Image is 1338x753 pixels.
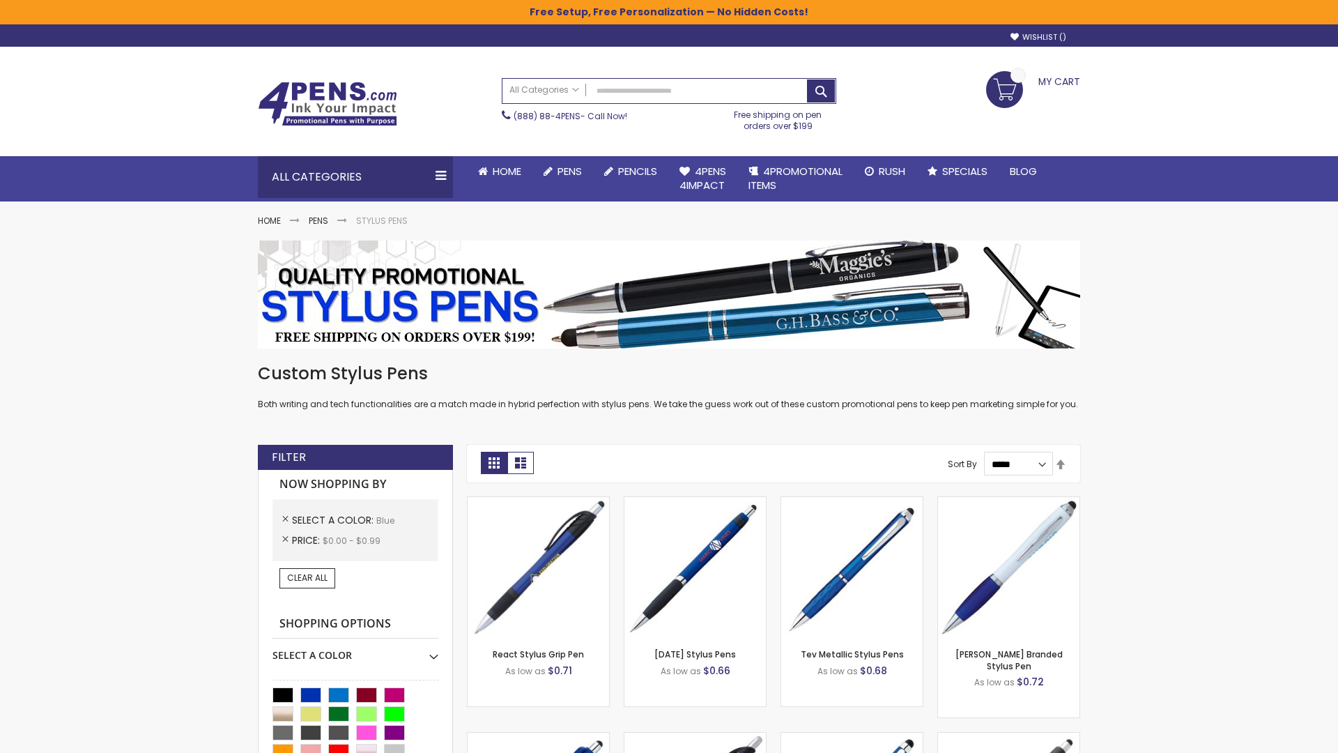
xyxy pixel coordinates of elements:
[781,732,923,744] a: Custom Stylus Grip Pens-Blue
[1010,164,1037,178] span: Blog
[287,572,328,584] span: Clear All
[356,215,408,227] strong: Stylus Pens
[1017,675,1044,689] span: $0.72
[509,84,579,96] span: All Categories
[502,79,586,102] a: All Categories
[618,164,657,178] span: Pencils
[624,496,766,508] a: Epiphany Stylus Pens-Blue
[737,156,854,201] a: 4PROMOTIONALITEMS
[916,156,999,187] a: Specials
[955,648,1063,671] a: [PERSON_NAME] Branded Stylus Pen
[468,732,609,744] a: Pearl Element Stylus Pens-Blue
[272,470,438,499] strong: Now Shopping by
[661,665,701,677] span: As low as
[938,496,1079,508] a: Ion White Branded Stylus Pen-Blue
[376,515,394,526] span: Blue
[272,609,438,639] strong: Shopping Options
[532,156,593,187] a: Pens
[817,665,858,677] span: As low as
[258,363,1080,385] h1: Custom Stylus Pens
[938,732,1079,744] a: Souvenir® Emblem Stylus Pen-Blue
[748,164,843,192] span: 4PROMOTIONAL ITEMS
[948,458,977,470] label: Sort By
[1010,32,1066,43] a: Wishlist
[624,497,766,639] img: Epiphany Stylus Pens-Blue
[593,156,668,187] a: Pencils
[938,497,1079,639] img: Ion White Branded Stylus Pen-Blue
[801,648,904,660] a: Tev Metallic Stylus Pens
[514,110,627,122] span: - Call Now!
[258,156,453,198] div: All Categories
[854,156,916,187] a: Rush
[493,164,521,178] span: Home
[493,648,584,660] a: React Stylus Grip Pen
[668,156,737,201] a: 4Pens4impact
[505,665,546,677] span: As low as
[258,215,281,227] a: Home
[468,497,609,639] img: React Stylus Grip Pen-Blue
[309,215,328,227] a: Pens
[860,664,887,678] span: $0.68
[292,513,376,527] span: Select A Color
[467,156,532,187] a: Home
[781,496,923,508] a: Tev Metallic Stylus Pens-Blue
[557,164,582,178] span: Pens
[679,164,726,192] span: 4Pens 4impact
[258,82,397,126] img: 4Pens Custom Pens and Promotional Products
[720,104,837,132] div: Free shipping on pen orders over $199
[279,568,335,588] a: Clear All
[999,156,1048,187] a: Blog
[292,533,323,547] span: Price
[258,241,1080,349] img: Stylus Pens
[654,648,736,660] a: [DATE] Stylus Pens
[272,639,438,662] div: Select A Color
[781,497,923,639] img: Tev Metallic Stylus Pens-Blue
[548,664,572,678] span: $0.71
[624,732,766,744] a: Story Stylus Custom Pen-Blue
[974,676,1015,688] span: As low as
[942,164,987,178] span: Specials
[468,496,609,508] a: React Stylus Grip Pen-Blue
[258,363,1080,411] div: Both writing and tech functionalities are a match made in hybrid perfection with stylus pens. We ...
[703,664,730,678] span: $0.66
[481,452,507,474] strong: Grid
[514,110,580,122] a: (888) 88-4PENS
[272,450,306,465] strong: Filter
[323,535,380,547] span: $0.00 - $0.99
[879,164,905,178] span: Rush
